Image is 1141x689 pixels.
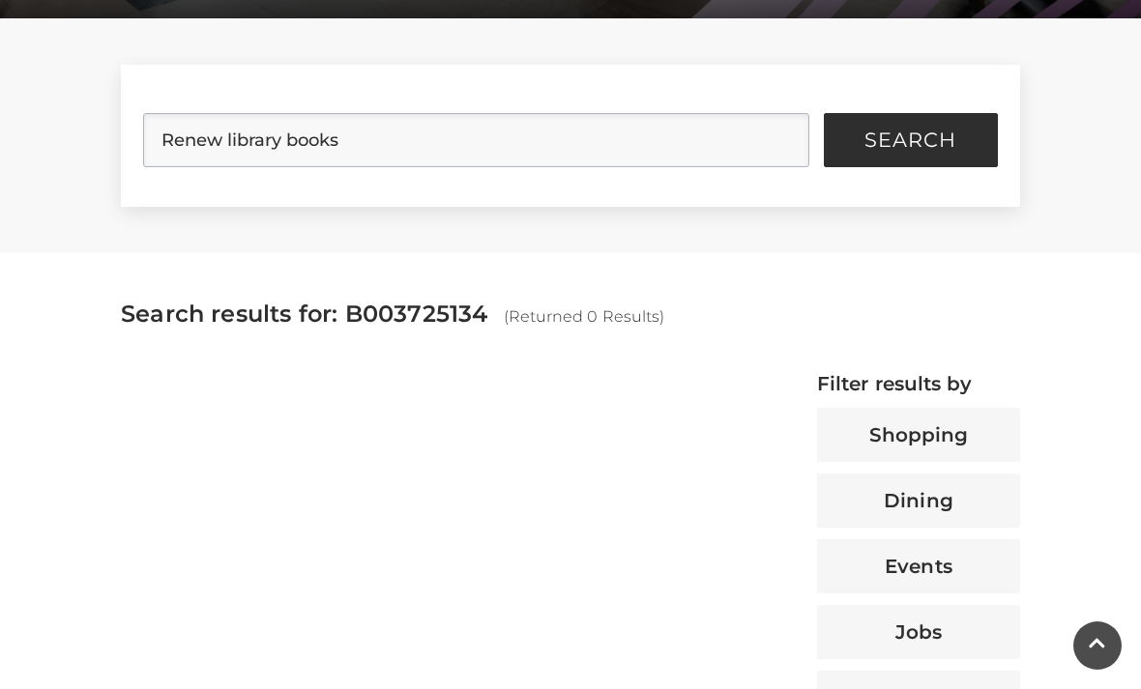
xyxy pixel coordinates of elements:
button: Jobs [817,605,1020,659]
button: Shopping [817,408,1020,462]
button: Dining [817,474,1020,528]
span: Search results for: B003725134 [121,300,488,328]
button: Search [824,113,998,167]
h4: Filter results by [817,372,1020,395]
button: Events [817,539,1020,593]
span: Search [864,130,956,150]
input: Search Site [143,113,808,167]
span: (Returned 0 Results) [504,307,665,326]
